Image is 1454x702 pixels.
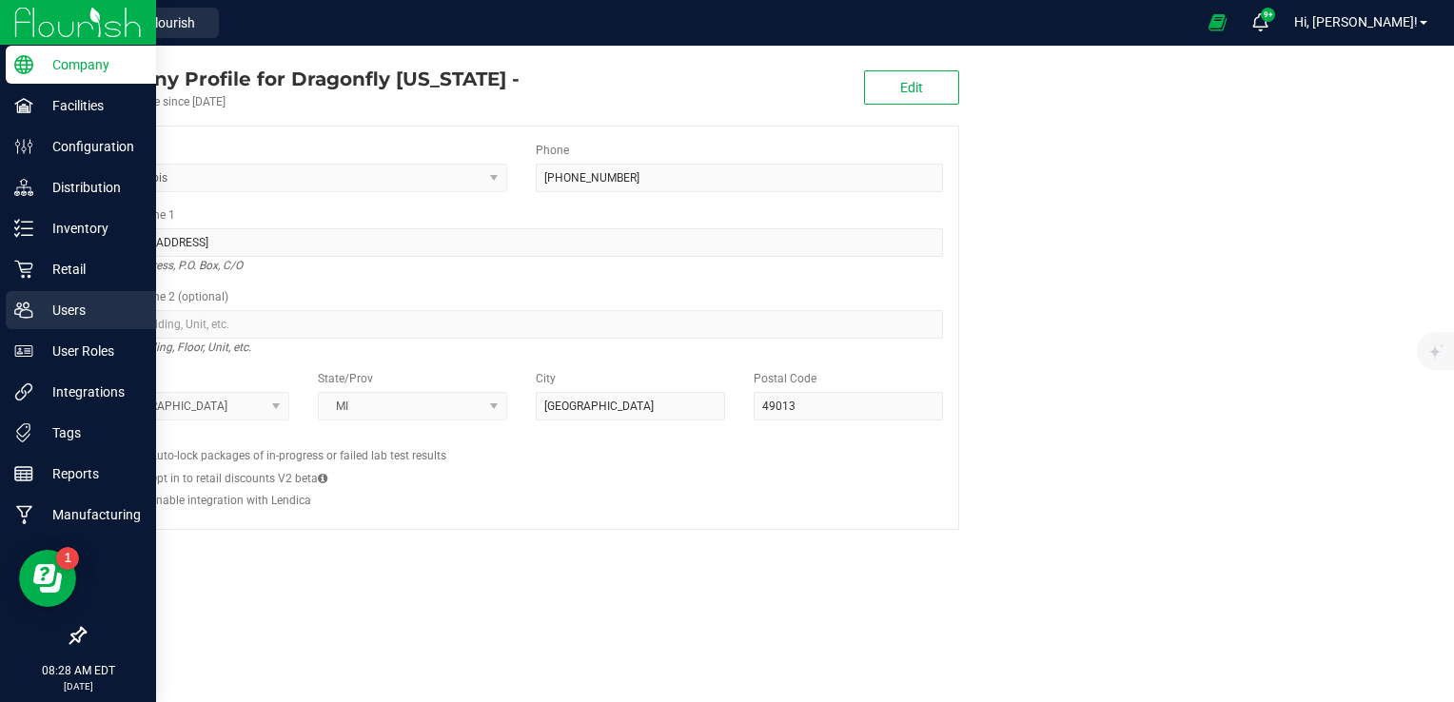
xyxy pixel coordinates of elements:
[318,370,373,387] label: State/Prov
[100,310,943,339] input: Suite, Building, Unit, etc.
[56,547,79,570] iframe: Resource center unread badge
[14,423,33,442] inline-svg: Tags
[33,258,147,281] p: Retail
[33,176,147,199] p: Distribution
[1264,11,1272,19] span: 9+
[33,53,147,76] p: Company
[33,421,147,444] p: Tags
[14,464,33,483] inline-svg: Reports
[149,447,446,464] label: Auto-lock packages of in-progress or failed lab test results
[33,462,147,485] p: Reports
[19,550,76,607] iframe: Resource center
[33,340,147,362] p: User Roles
[100,254,243,277] i: Street address, P.O. Box, C/O
[100,336,251,359] i: Suite, Building, Floor, Unit, etc.
[536,142,569,159] label: Phone
[864,70,959,105] button: Edit
[900,80,923,95] span: Edit
[14,178,33,197] inline-svg: Distribution
[14,341,33,361] inline-svg: User Roles
[33,94,147,117] p: Facilities
[754,392,943,420] input: Postal Code
[33,380,147,403] p: Integrations
[100,228,943,257] input: Address
[33,217,147,240] p: Inventory
[754,370,816,387] label: Postal Code
[9,662,147,679] p: 08:28 AM EDT
[149,492,311,509] label: Enable integration with Lendica
[1294,14,1418,29] span: Hi, [PERSON_NAME]!
[536,392,725,420] input: City
[536,370,556,387] label: City
[14,55,33,74] inline-svg: Company
[84,65,520,93] div: Dragonfly Michigan -
[84,93,520,110] div: Account active since [DATE]
[14,219,33,238] inline-svg: Inventory
[1196,4,1239,41] span: Open Ecommerce Menu
[14,301,33,320] inline-svg: Users
[9,679,147,693] p: [DATE]
[14,505,33,524] inline-svg: Manufacturing
[14,260,33,279] inline-svg: Retail
[33,503,147,526] p: Manufacturing
[14,382,33,401] inline-svg: Integrations
[149,470,327,487] label: Opt in to retail discounts V2 beta
[100,288,228,305] label: Address Line 2 (optional)
[14,137,33,156] inline-svg: Configuration
[33,299,147,322] p: Users
[14,96,33,115] inline-svg: Facilities
[100,435,943,447] h2: Configs
[33,135,147,158] p: Configuration
[536,164,943,192] input: (123) 456-7890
